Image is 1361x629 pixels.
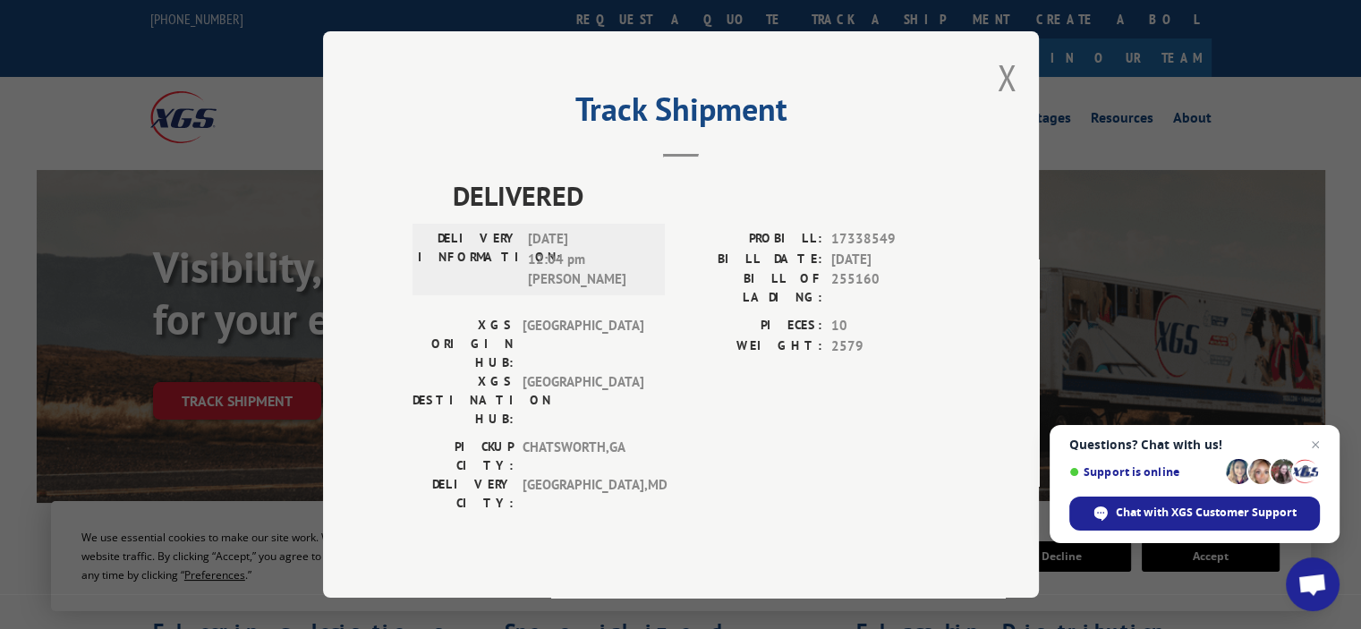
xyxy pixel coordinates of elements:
span: 17338549 [831,229,949,250]
span: [DATE] 12:04 pm [PERSON_NAME] [528,229,649,290]
span: [DATE] [831,250,949,270]
span: 2579 [831,336,949,357]
span: 10 [831,316,949,336]
label: XGS ORIGIN HUB: [413,316,514,372]
h2: Track Shipment [413,97,949,131]
span: Support is online [1069,465,1220,479]
span: [GEOGRAPHIC_DATA] [523,316,643,372]
span: CHATSWORTH , GA [523,438,643,475]
span: [GEOGRAPHIC_DATA] [523,372,643,429]
label: WEIGHT: [681,336,822,357]
label: PICKUP CITY: [413,438,514,475]
span: [GEOGRAPHIC_DATA] , MD [523,475,643,513]
span: Chat with XGS Customer Support [1069,497,1320,531]
span: Questions? Chat with us! [1069,438,1320,452]
label: BILL OF LADING: [681,269,822,307]
label: DELIVERY INFORMATION: [418,229,519,290]
span: Chat with XGS Customer Support [1116,505,1297,521]
label: PIECES: [681,316,822,336]
a: Open chat [1286,557,1340,611]
label: DELIVERY CITY: [413,475,514,513]
label: XGS DESTINATION HUB: [413,372,514,429]
button: Close modal [997,54,1016,101]
label: BILL DATE: [681,250,822,270]
span: 255160 [831,269,949,307]
label: PROBILL: [681,229,822,250]
span: DELIVERED [453,175,949,216]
